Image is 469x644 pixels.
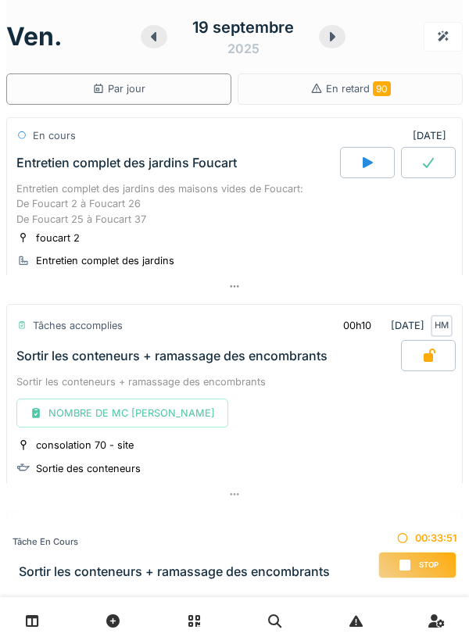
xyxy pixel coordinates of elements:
div: Tâche en cours [13,535,330,549]
h1: ven. [6,22,63,52]
div: NOMBRE DE MC [PERSON_NAME] [16,399,228,428]
div: Tâches accomplies [33,318,123,333]
div: HM [431,315,453,337]
div: 00:33:51 [378,531,456,546]
div: [DATE] [330,311,453,340]
div: foucart 2 [36,231,80,245]
div: Entretien complet des jardins des maisons vides de Foucart: De Foucart 2 à Foucart 26 De Foucart ... [16,181,453,227]
div: Sortir les conteneurs + ramassage des encombrants [16,374,453,389]
div: consolation 70 - site [36,438,134,453]
div: Entretien complet des jardins Foucart [16,156,237,170]
span: En retard [326,83,391,95]
div: [DATE] [413,128,453,143]
h3: Sortir les conteneurs + ramassage des encombrants [19,564,330,579]
div: 19 septembre [192,16,294,39]
span: 90 [373,81,391,96]
span: Stop [419,560,439,571]
div: Par jour [92,81,145,96]
div: 2025 [227,39,260,58]
div: Sortir les conteneurs + ramassage des encombrants [16,349,328,363]
div: Sortie des conteneurs [36,461,141,476]
div: 00h10 [343,318,371,333]
div: Entretien complet des jardins [36,253,174,268]
div: En cours [33,128,76,143]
